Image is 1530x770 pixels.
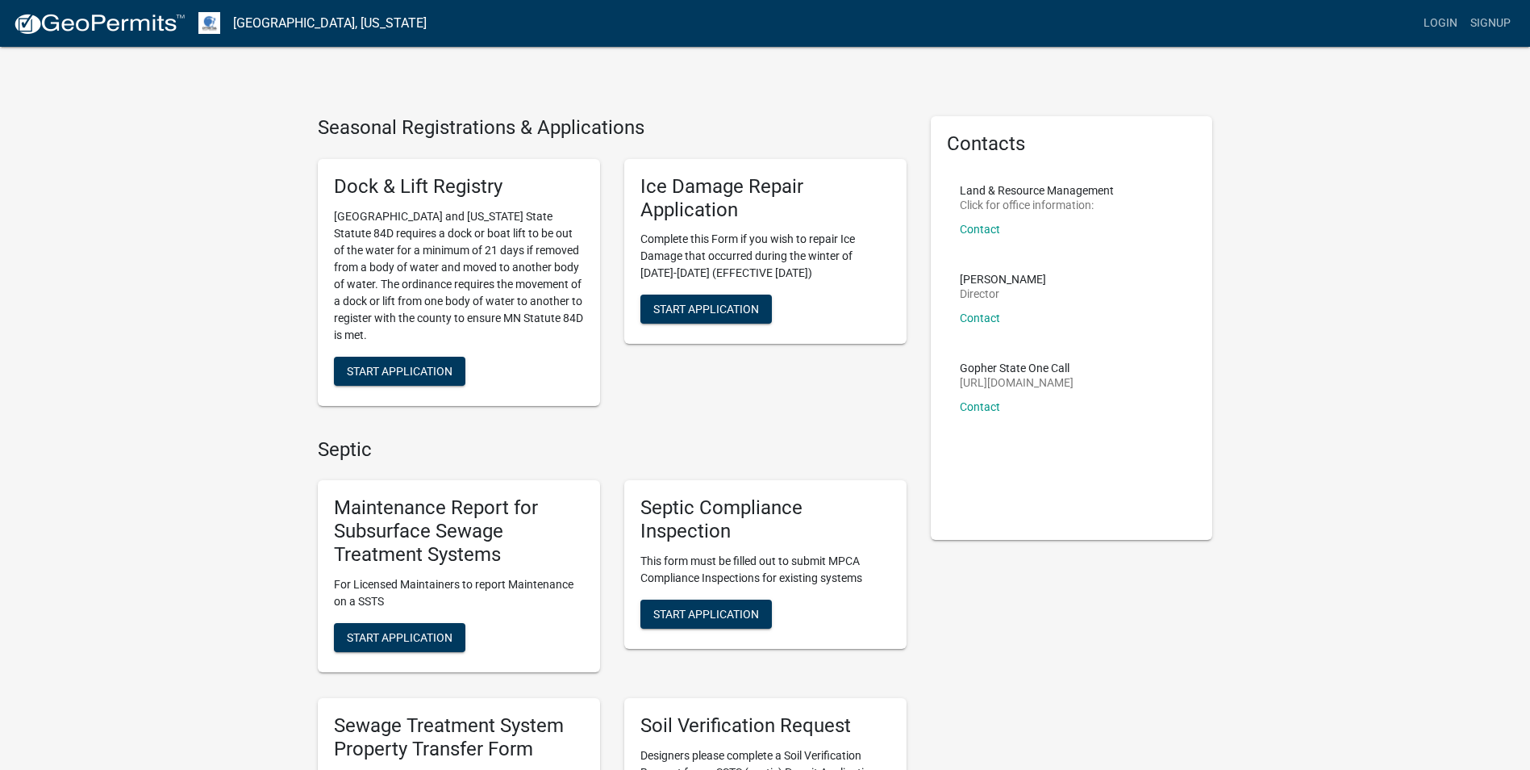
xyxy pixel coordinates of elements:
a: [GEOGRAPHIC_DATA], [US_STATE] [233,10,427,37]
button: Start Application [640,600,772,629]
p: Gopher State One Call [960,362,1074,374]
h5: Soil Verification Request [640,714,890,738]
p: [GEOGRAPHIC_DATA] and [US_STATE] State Statute 84D requires a dock or boat lift to be out of the ... [334,208,584,344]
p: Complete this Form if you wish to repair Ice Damage that occurred during the winter of [DATE]-[DA... [640,231,890,282]
h5: Maintenance Report for Subsurface Sewage Treatment Systems [334,496,584,566]
p: Land & Resource Management [960,185,1114,196]
img: Otter Tail County, Minnesota [198,12,220,34]
h4: Seasonal Registrations & Applications [318,116,907,140]
h5: Contacts [947,132,1197,156]
p: [URL][DOMAIN_NAME] [960,377,1074,388]
a: Contact [960,223,1000,236]
button: Start Application [640,295,772,324]
p: [PERSON_NAME] [960,274,1046,285]
a: Contact [960,312,1000,324]
span: Start Application [653,303,759,316]
p: Click for office information: [960,199,1114,211]
p: Director [960,288,1046,299]
span: Start Application [347,364,452,377]
button: Start Application [334,623,465,652]
button: Start Application [334,357,465,386]
p: This form must be filled out to submit MPCA Compliance Inspections for existing systems [640,553,890,587]
p: For Licensed Maintainers to report Maintenance on a SSTS [334,576,584,610]
span: Start Application [347,630,452,643]
h5: Sewage Treatment System Property Transfer Form [334,714,584,761]
a: Login [1417,8,1464,39]
span: Start Application [653,607,759,620]
h5: Dock & Lift Registry [334,175,584,199]
a: Signup [1464,8,1517,39]
a: Contact [960,400,1000,413]
h4: Septic [318,438,907,462]
h5: Septic Compliance Inspection [640,496,890,543]
h5: Ice Damage Repair Application [640,175,890,222]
